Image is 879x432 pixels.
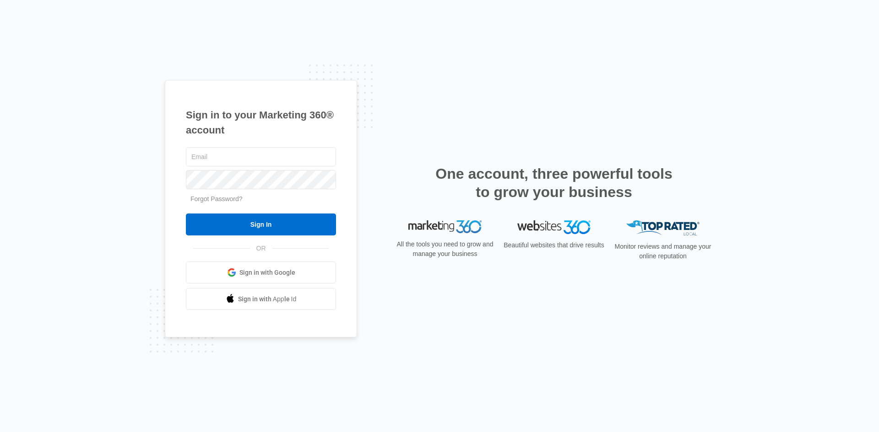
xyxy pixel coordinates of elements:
[394,240,496,259] p: All the tools you need to grow and manage your business
[186,107,336,138] h1: Sign in to your Marketing 360® account
[186,147,336,166] input: Email
[250,244,272,253] span: OR
[626,220,700,235] img: Top Rated Local
[186,213,336,235] input: Sign In
[433,165,675,201] h2: One account, three powerful tools to grow your business
[517,220,591,234] img: Websites 360
[186,261,336,283] a: Sign in with Google
[238,294,297,304] span: Sign in with Apple Id
[612,242,714,261] p: Monitor reviews and manage your online reputation
[408,220,482,233] img: Marketing 360
[186,288,336,310] a: Sign in with Apple Id
[503,240,605,250] p: Beautiful websites that drive results
[190,195,243,203] a: Forgot Password?
[239,268,295,277] span: Sign in with Google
